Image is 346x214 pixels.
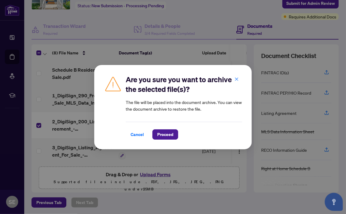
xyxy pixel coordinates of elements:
article: The file will be placed into the document archive. You can view the document archive to restore t... [126,99,242,112]
h2: Are you sure you want to archive the selected file(s)? [126,75,242,94]
button: Proceed [152,129,178,140]
button: Open asap [325,193,343,211]
span: Cancel [131,130,144,139]
img: Caution Icon [104,75,122,93]
button: Cancel [126,129,149,140]
span: Proceed [157,130,173,139]
span: close [235,77,239,81]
